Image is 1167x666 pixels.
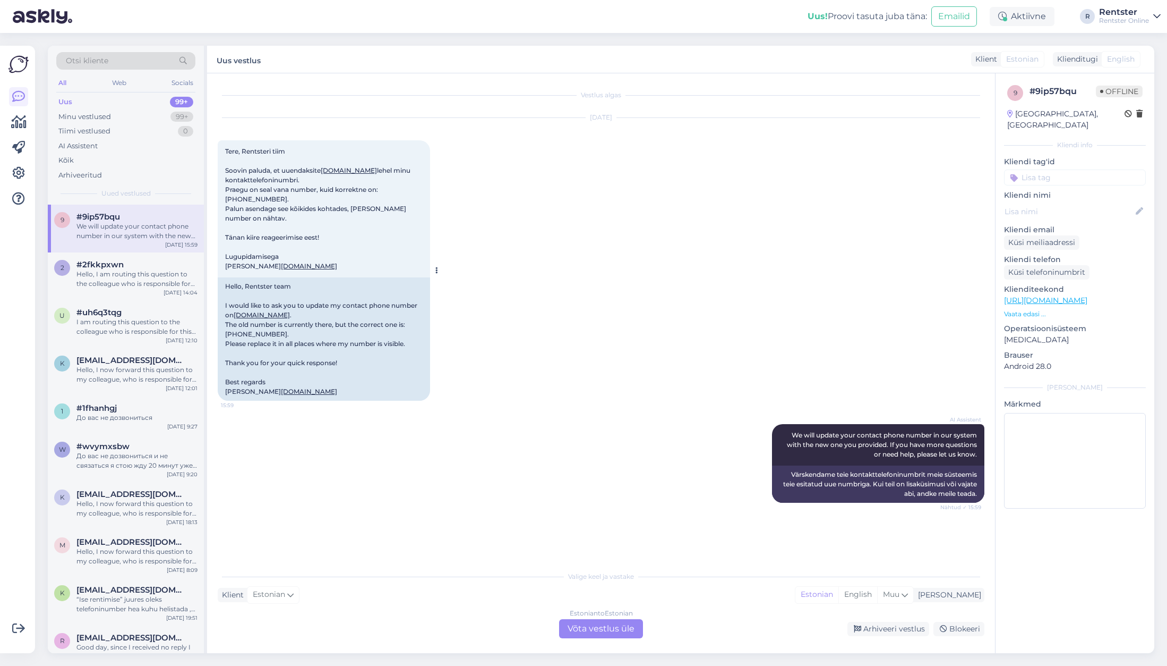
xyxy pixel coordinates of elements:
[60,637,65,645] span: r
[1004,190,1146,201] p: Kliendi nimi
[787,431,979,458] span: We will update your contact phone number in our system with the new one you provided. If you have...
[218,572,984,581] div: Valige keel ja vastake
[169,76,195,90] div: Socials
[56,76,68,90] div: All
[218,113,984,122] div: [DATE]
[166,384,198,392] div: [DATE] 12:01
[76,317,198,336] div: I am routing this question to the colleague who is responsible for this topic. The reply might ta...
[971,54,997,65] div: Klient
[76,585,187,595] span: kristjanmaidlatln@outlook.com
[1004,334,1146,345] p: [MEDICAL_DATA]
[1004,399,1146,410] p: Märkmed
[61,407,63,415] span: 1
[76,403,117,413] span: #1fhanhgj
[61,216,64,224] span: 9
[1004,235,1079,250] div: Küsi meiliaadressi
[1099,8,1149,16] div: Rentster
[110,76,128,90] div: Web
[847,622,929,636] div: Arhiveeri vestlus
[225,147,412,270] span: Tere, Rentsteri tiim Soovin paluda, et uuendaksite lehel minu kontakttelefoninumbri. Praegu on se...
[772,466,984,503] div: Värskendame teie kontakttelefoninumbrit meie süsteemis teie esitatud uue numbriga. Kui teil on li...
[167,423,198,431] div: [DATE] 9:27
[170,97,193,107] div: 99+
[76,308,122,317] span: #uh6q3tqg
[58,97,72,107] div: Uus
[1006,54,1039,65] span: Estonian
[940,503,981,511] span: Nähtud ✓ 15:59
[1007,108,1125,131] div: [GEOGRAPHIC_DATA], [GEOGRAPHIC_DATA]
[1004,140,1146,150] div: Kliendi info
[218,90,984,100] div: Vestlus algas
[217,52,261,66] label: Uus vestlus
[234,311,290,319] a: [DOMAIN_NAME]
[167,470,198,478] div: [DATE] 9:20
[76,547,198,566] div: Hello, I now forward this question to my colleague, who is responsible for this. The reply will b...
[1107,54,1135,65] span: English
[1004,224,1146,235] p: Kliendi email
[166,518,198,526] div: [DATE] 18:13
[76,413,198,423] div: До вас не дозвониться
[1014,89,1017,97] span: 9
[76,212,120,222] span: #9ip57bqu
[1004,284,1146,295] p: Klienditeekond
[66,55,108,66] span: Otsi kliente
[59,311,65,319] span: u
[281,387,337,395] a: [DOMAIN_NAME]
[165,241,198,249] div: [DATE] 15:59
[1004,170,1146,186] input: Lisa tag
[1004,383,1146,392] div: [PERSON_NAME]
[914,589,981,601] div: [PERSON_NAME]
[58,170,102,181] div: Arhiveeritud
[838,587,877,603] div: English
[76,451,198,470] div: До вас не дозвониться и не связаться я стою жду 20 минут уже по адресу [STREET_ADDRESS]
[1099,8,1161,25] a: RentsterRentster Online
[58,126,110,137] div: Tiimi vestlused
[60,589,65,597] span: k
[253,589,285,601] span: Estonian
[76,442,130,451] span: #wvymxsbw
[559,619,643,638] div: Võta vestlus üle
[8,54,29,74] img: Askly Logo
[59,445,66,453] span: w
[167,566,198,574] div: [DATE] 8:09
[166,336,198,344] div: [DATE] 12:10
[76,537,187,547] span: madsipen@gmx.de
[76,490,187,499] span: kfamba742@gmail.com
[1004,156,1146,167] p: Kliendi tag'id
[76,595,198,614] div: “Ise rentimise” juures oleks telefoninumber hea kuhu helistada , järgmine kord, et midagi ise ren...
[76,365,198,384] div: Hello, I now forward this question to my colleague, who is responsible for this. The reply will b...
[795,587,838,603] div: Estonian
[931,6,977,27] button: Emailid
[1004,361,1146,372] p: Android 28.0
[76,643,198,662] div: Good day, since I received no reply I assume there were no complaints and rented item was returne...
[933,622,984,636] div: Blokeeri
[58,155,74,166] div: Kõik
[59,541,65,549] span: m
[990,7,1054,26] div: Aktiivne
[321,166,377,174] a: [DOMAIN_NAME]
[170,112,193,122] div: 99+
[218,277,430,401] div: Hello, Rentster team I would like to ask you to update my contact phone number on . The old numbe...
[883,589,899,599] span: Muu
[61,264,64,272] span: 2
[1005,206,1134,217] input: Lisa nimi
[1004,265,1089,280] div: Küsi telefoninumbrit
[76,269,198,289] div: Hello, I am routing this question to the colleague who is responsible for this topic. The reply m...
[1004,309,1146,319] p: Vaata edasi ...
[101,189,151,198] span: Uued vestlused
[164,289,198,297] div: [DATE] 14:04
[1004,296,1087,305] a: [URL][DOMAIN_NAME]
[178,126,193,137] div: 0
[76,260,124,269] span: #2fkkpxwn
[1053,54,1098,65] div: Klienditugi
[1096,86,1143,97] span: Offline
[808,11,828,21] b: Uus!
[76,222,198,241] div: We will update your contact phone number in our system with the new one you provided. If you have...
[1080,9,1095,24] div: R
[1099,16,1149,25] div: Rentster Online
[1004,323,1146,334] p: Operatsioonisüsteem
[76,633,187,643] span: rimtek.ds@gmail.com
[76,356,187,365] span: karlrapla@gmail.com
[1029,85,1096,98] div: # 9ip57bqu
[570,609,633,618] div: Estonian to Estonian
